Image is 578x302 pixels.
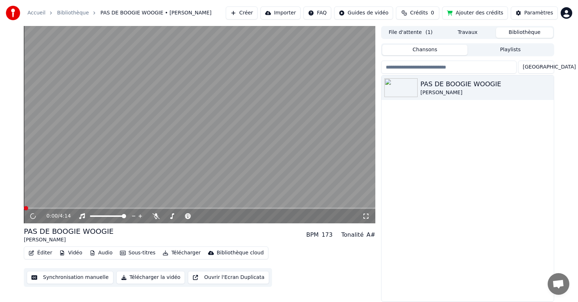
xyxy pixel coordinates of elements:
[24,226,113,236] div: PAS DE BOOGIE WOOGIE
[420,79,551,89] div: PAS DE BOOGIE WOOGIE
[341,231,364,239] div: Tonalité
[27,9,46,17] a: Accueil
[56,248,85,258] button: Vidéo
[382,27,439,38] button: File d'attente
[26,248,55,258] button: Éditer
[47,213,64,220] div: /
[334,6,393,19] button: Guides de vidéo
[524,9,553,17] div: Paramètres
[217,249,264,257] div: Bibliothèque cloud
[410,9,428,17] span: Crédits
[420,89,551,96] div: [PERSON_NAME]
[117,248,159,258] button: Sous-titres
[160,248,203,258] button: Télécharger
[188,271,269,284] button: Ouvrir l'Ecran Duplicata
[47,213,58,220] span: 0:00
[322,231,333,239] div: 173
[260,6,301,19] button: Importer
[467,45,553,55] button: Playlists
[439,27,496,38] button: Travaux
[60,213,71,220] span: 4:14
[27,9,211,17] nav: breadcrumb
[116,271,185,284] button: Télécharger la vidéo
[87,248,116,258] button: Audio
[24,236,113,244] div: [PERSON_NAME]
[303,6,331,19] button: FAQ
[431,9,434,17] span: 0
[496,27,553,38] button: Bibliothèque
[306,231,319,239] div: BPM
[523,64,576,71] span: [GEOGRAPHIC_DATA]
[382,45,468,55] button: Chansons
[366,231,375,239] div: A#
[226,6,258,19] button: Créer
[27,271,113,284] button: Synchronisation manuelle
[57,9,89,17] a: Bibliothèque
[511,6,558,19] button: Paramètres
[426,29,433,36] span: ( 1 )
[6,6,20,20] img: youka
[396,6,439,19] button: Crédits0
[548,273,569,295] div: Ouvrir le chat
[442,6,508,19] button: Ajouter des crédits
[100,9,211,17] span: PAS DE BOOGIE WOOGIE • [PERSON_NAME]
